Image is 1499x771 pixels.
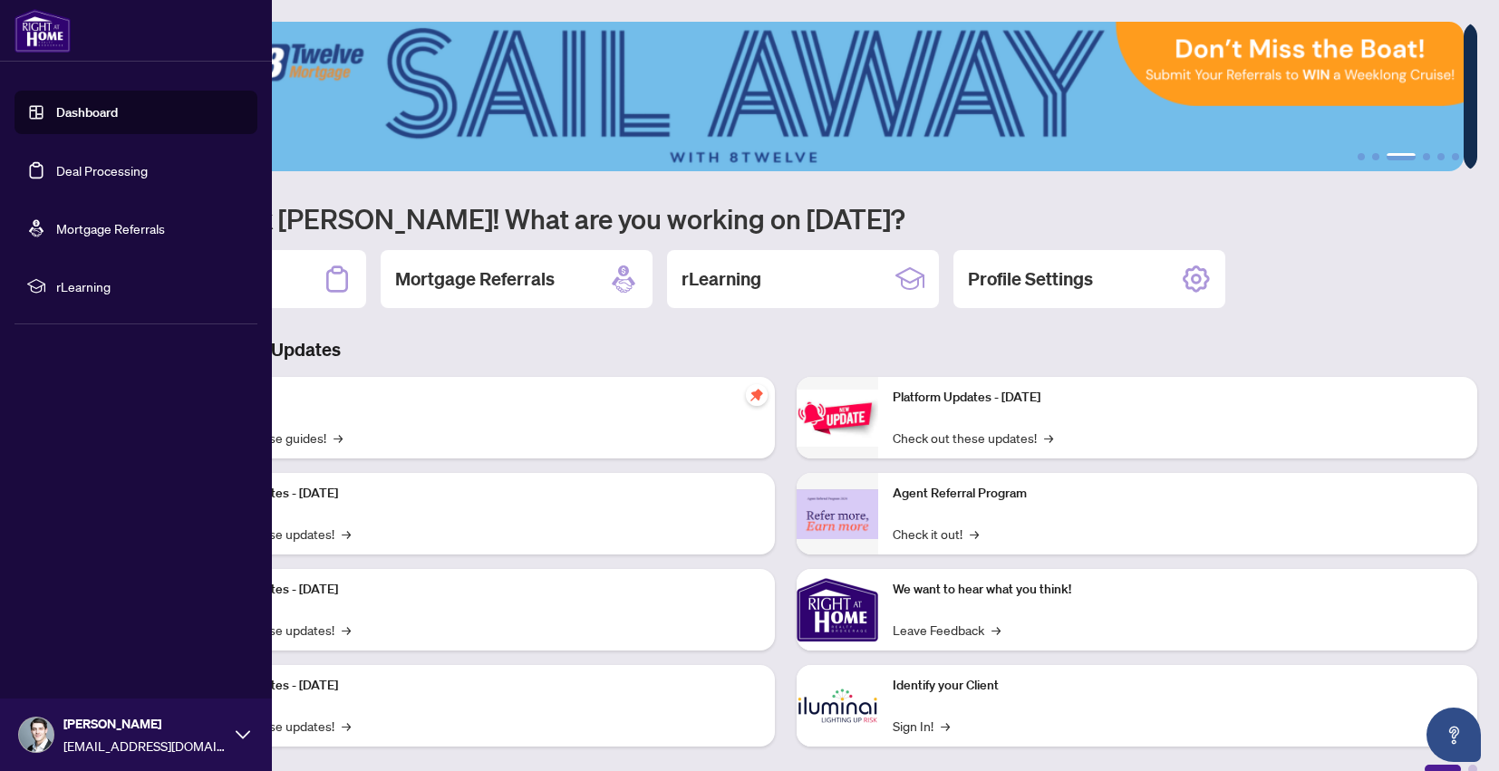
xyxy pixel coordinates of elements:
[63,714,227,734] span: [PERSON_NAME]
[682,266,761,292] h2: rLearning
[797,665,878,747] img: Identify your Client
[94,201,1477,236] h1: Welcome back [PERSON_NAME]! What are you working on [DATE]?
[1452,153,1459,160] button: 6
[893,620,1001,640] a: Leave Feedback→
[1426,708,1481,762] button: Open asap
[893,716,950,736] a: Sign In!→
[190,580,760,600] p: Platform Updates - [DATE]
[1358,153,1365,160] button: 1
[893,524,979,544] a: Check it out!→
[19,718,53,752] img: Profile Icon
[15,9,71,53] img: logo
[342,620,351,640] span: →
[56,220,165,236] a: Mortgage Referrals
[893,580,1463,600] p: We want to hear what you think!
[190,676,760,696] p: Platform Updates - [DATE]
[395,266,555,292] h2: Mortgage Referrals
[56,276,245,296] span: rLearning
[1044,428,1053,448] span: →
[1387,153,1416,160] button: 3
[893,428,1053,448] a: Check out these updates!→
[991,620,1001,640] span: →
[941,716,950,736] span: →
[968,266,1093,292] h2: Profile Settings
[893,676,1463,696] p: Identify your Client
[797,489,878,539] img: Agent Referral Program
[1372,153,1379,160] button: 2
[746,384,768,406] span: pushpin
[970,524,979,544] span: →
[190,388,760,408] p: Self-Help
[56,104,118,120] a: Dashboard
[56,162,148,178] a: Deal Processing
[63,736,227,756] span: [EMAIL_ADDRESS][DOMAIN_NAME]
[190,484,760,504] p: Platform Updates - [DATE]
[797,569,878,651] img: We want to hear what you think!
[94,337,1477,362] h3: Brokerage & Industry Updates
[1437,153,1445,160] button: 5
[1423,153,1430,160] button: 4
[342,524,351,544] span: →
[893,484,1463,504] p: Agent Referral Program
[94,22,1464,171] img: Slide 2
[797,390,878,447] img: Platform Updates - June 23, 2025
[334,428,343,448] span: →
[893,388,1463,408] p: Platform Updates - [DATE]
[342,716,351,736] span: →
